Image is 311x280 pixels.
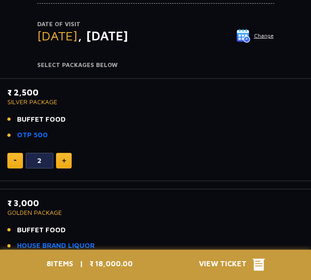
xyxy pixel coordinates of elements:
[14,160,17,161] img: minus
[37,20,274,29] p: Date of Visit
[7,209,304,216] p: GOLDEN PACKAGE
[17,241,95,251] a: HOUSE BRAND LIQUOR
[7,86,304,99] p: ₹ 2,500
[73,258,90,272] p: |
[90,259,133,268] span: ₹ 18,000.00
[46,258,73,272] p: ITEMS
[17,225,66,235] span: BUFFET FOOD
[17,114,66,125] span: BUFFET FOOD
[17,130,48,140] a: OTP 500
[78,28,128,43] span: , [DATE]
[7,197,304,209] p: ₹ 3,000
[236,28,274,43] button: Change
[199,258,253,272] span: View Ticket
[199,258,265,272] button: View Ticket
[37,28,78,43] span: [DATE]
[46,259,51,268] span: 8
[37,62,274,69] h4: Select Packages Below
[62,158,66,163] img: plus
[7,99,304,105] p: SILVER PACKAGE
